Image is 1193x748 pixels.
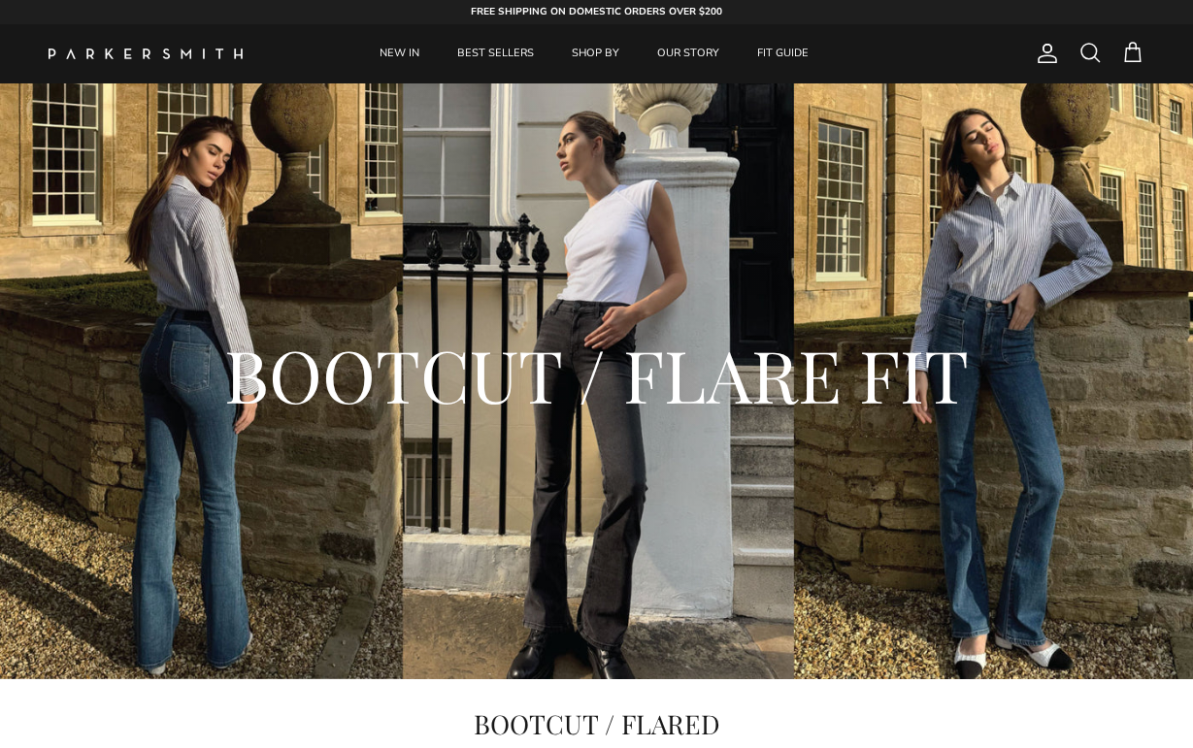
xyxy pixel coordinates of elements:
h2: BOOTCUT / FLARE FIT [107,328,1086,421]
a: FIT GUIDE [740,24,826,83]
a: BEST SELLERS [440,24,551,83]
img: Parker Smith [49,49,243,59]
div: Primary [289,24,900,83]
h1: BOOTCUT / FLARED [49,708,1144,740]
a: SHOP BY [554,24,637,83]
a: NEW IN [362,24,437,83]
strong: FREE SHIPPING ON DOMESTIC ORDERS OVER $200 [471,5,722,18]
a: OUR STORY [640,24,737,83]
a: Account [1028,42,1059,65]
